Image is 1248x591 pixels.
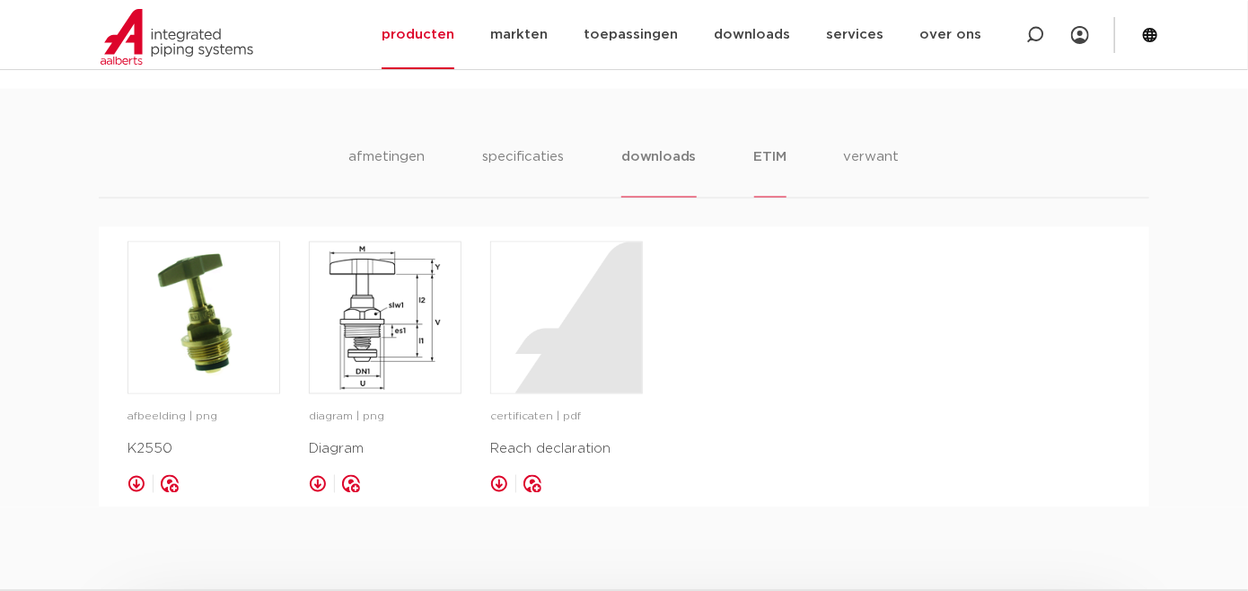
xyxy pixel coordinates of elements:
[127,242,280,394] a: image for K2550
[482,146,564,198] li: specificaties
[621,146,696,198] li: downloads
[127,439,280,461] p: K2550
[844,146,900,198] li: verwant
[127,409,280,427] p: afbeelding | png
[310,243,461,393] img: image for Diagram
[128,243,279,393] img: image for K2550
[309,439,461,461] p: Diagram
[309,409,461,427] p: diagram | png
[309,242,461,394] a: image for Diagram
[490,439,643,461] p: Reach declaration
[348,146,425,198] li: afmetingen
[490,409,643,427] p: certificaten | pdf
[754,146,787,198] li: ETIM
